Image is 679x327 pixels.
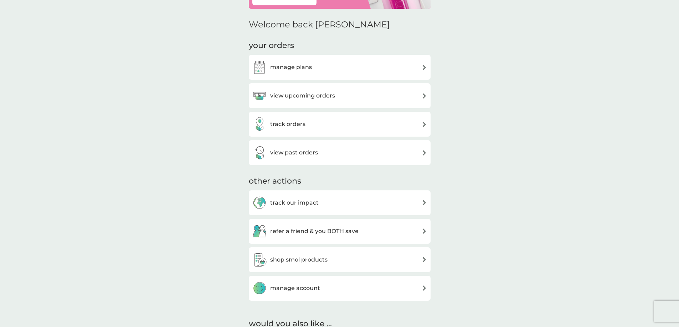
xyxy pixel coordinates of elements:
[422,65,427,70] img: arrow right
[422,122,427,127] img: arrow right
[270,91,335,100] h3: view upcoming orders
[249,40,294,51] h3: your orders
[270,148,318,157] h3: view past orders
[422,257,427,262] img: arrow right
[249,176,301,187] h3: other actions
[249,20,390,30] h2: Welcome back [PERSON_NAME]
[422,285,427,291] img: arrow right
[422,200,427,205] img: arrow right
[270,63,312,72] h3: manage plans
[422,93,427,99] img: arrow right
[270,284,320,293] h3: manage account
[270,255,328,264] h3: shop smol products
[270,227,359,236] h3: refer a friend & you BOTH save
[270,198,319,207] h3: track our impact
[270,120,305,129] h3: track orders
[422,228,427,234] img: arrow right
[422,150,427,155] img: arrow right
